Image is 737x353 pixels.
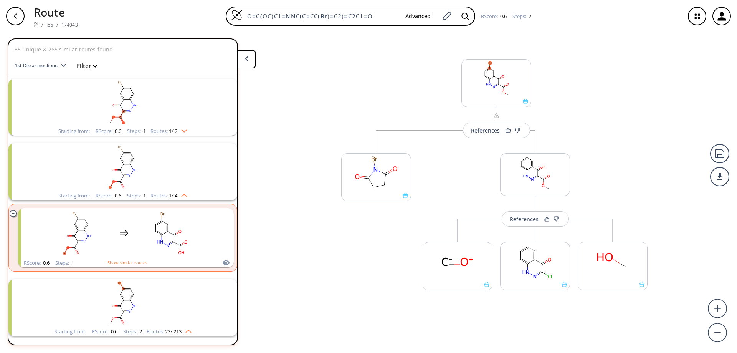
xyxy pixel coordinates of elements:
[15,45,113,53] p: 35 unique & 265 similar routes found
[150,129,187,134] div: Routes:
[127,193,146,198] div: Steps :
[34,4,78,20] p: Route
[123,329,142,334] div: Steps :
[114,192,121,199] span: 0.6
[147,329,192,334] div: Routes:
[512,14,531,19] div: Steps :
[55,260,74,265] div: Steps :
[177,191,187,197] img: Up
[182,327,192,333] img: Up
[527,13,531,20] span: 2
[169,129,177,134] span: 1 / 2
[24,260,50,265] div: RScore :
[15,63,61,68] span: 1st Disconnections
[42,259,50,266] span: 0.6
[107,259,147,266] button: Show similar routes
[56,20,58,28] li: /
[136,209,205,257] svg: O=C(O)c1n[nH]c2ccc(Br)cc2c1=O
[501,242,570,282] svg: O=c1c(Cl)n[nH]c2ccccc12
[55,329,86,334] div: Starting from:
[342,154,411,193] svg: O=C1CCC(=O)N1Br
[15,56,72,75] button: 1st Disconnections
[243,12,399,20] input: Enter SMILES
[510,217,539,222] div: References
[169,193,177,198] span: 1 / 4
[142,192,146,199] span: 1
[58,193,90,198] div: Starting from:
[138,328,142,335] span: 2
[34,22,38,27] img: Spaya logo
[499,13,507,20] span: 0.6
[423,242,492,282] svg: [C-]#[O+]
[61,22,78,28] a: 174043
[23,79,223,127] svg: COC(=O)c1n[nH]c2ccc(Br)cc2c1=O
[43,209,112,257] svg: COC(=O)c1n[nH]c2ccc(Br)cc2c1=O
[399,9,437,23] button: Advanced
[127,129,146,134] div: Steps :
[463,123,530,138] button: References
[41,20,43,28] li: /
[165,329,182,334] span: 23 / 213
[92,329,117,334] div: RScore :
[471,128,500,133] div: References
[501,154,570,193] svg: COC(=O)c1n[nH]c2ccccc2c1=O
[177,126,187,133] img: Down
[578,242,647,282] svg: CO
[493,113,499,119] img: warning
[114,128,121,134] span: 0.6
[110,328,117,335] span: 0.6
[462,60,531,99] svg: COC(=O)c1n[nH]c2ccc(Br)cc2c1=O
[46,22,53,28] a: Job
[58,129,90,134] div: Starting from:
[96,129,121,134] div: RScore :
[96,193,121,198] div: RScore :
[23,143,223,191] svg: COC(=O)c1n[nH]c2ccc(Br)cc2c1=O
[72,63,97,69] button: Filter
[150,193,187,198] div: Routes:
[70,259,74,266] span: 1
[142,128,146,134] span: 1
[231,9,243,21] img: Logo Spaya
[481,14,507,19] div: RScore :
[502,211,569,227] button: References
[23,279,223,327] svg: COC(=O)c1n[nH]c2ccc(Br)cc2c1=O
